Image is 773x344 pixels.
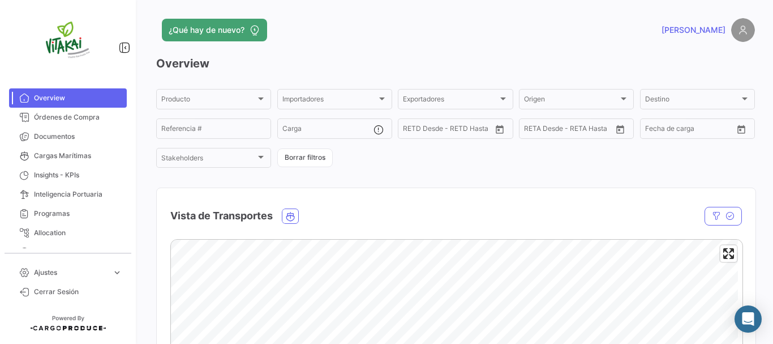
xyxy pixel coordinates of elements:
[34,170,122,180] span: Insights - KPIs
[34,151,122,161] span: Cargas Marítimas
[34,228,122,238] span: Allocation
[34,267,108,278] span: Ajustes
[34,189,122,199] span: Inteligencia Portuaria
[645,126,665,134] input: Desde
[552,126,594,134] input: Hasta
[491,121,508,138] button: Open calendar
[720,245,737,262] button: Enter fullscreen
[34,93,122,103] span: Overview
[34,209,122,219] span: Programas
[34,287,122,297] span: Cerrar Sesión
[673,126,715,134] input: Hasta
[403,126,423,134] input: Desde
[34,112,122,122] span: Órdenes de Compra
[40,14,96,70] img: vitakai.png
[9,185,127,204] a: Inteligencia Portuaria
[735,305,762,333] div: Abrir Intercom Messenger
[612,121,629,138] button: Open calendar
[170,208,273,224] h4: Vista de Transportes
[161,97,256,105] span: Producto
[431,126,473,134] input: Hasta
[662,24,725,36] span: [PERSON_NAME]
[277,148,333,167] button: Borrar filtros
[403,97,497,105] span: Exportadores
[9,127,127,146] a: Documentos
[282,97,377,105] span: Importadores
[733,121,750,138] button: Open calendar
[161,156,256,164] span: Stakeholders
[282,209,298,223] button: Ocean
[9,243,127,262] a: Courier
[9,88,127,108] a: Overview
[112,267,122,278] span: expand_more
[9,146,127,165] a: Cargas Marítimas
[34,131,122,142] span: Documentos
[9,204,127,223] a: Programas
[645,97,740,105] span: Destino
[731,18,755,42] img: placeholder-user.png
[9,108,127,127] a: Órdenes de Compra
[524,97,619,105] span: Origen
[524,126,544,134] input: Desde
[156,56,755,71] h3: Overview
[169,24,244,36] span: ¿Qué hay de nuevo?
[9,223,127,243] a: Allocation
[162,19,267,41] button: ¿Qué hay de nuevo?
[9,165,127,185] a: Insights - KPIs
[34,247,122,257] span: Courier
